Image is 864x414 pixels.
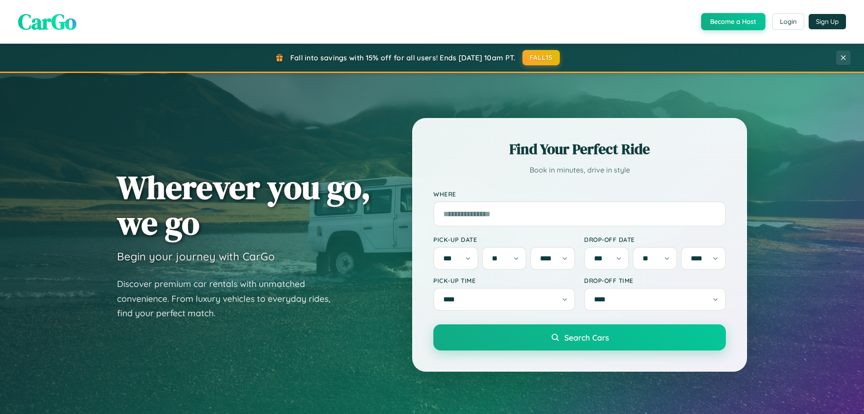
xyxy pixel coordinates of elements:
button: Become a Host [701,13,765,30]
button: FALL15 [522,50,560,65]
button: Login [772,14,804,30]
h2: Find Your Perfect Ride [433,139,726,159]
button: Search Cars [433,324,726,350]
h3: Begin your journey with CarGo [117,250,275,263]
label: Drop-off Date [584,236,726,243]
span: CarGo [18,7,76,36]
label: Drop-off Time [584,277,726,284]
span: Search Cars [564,332,609,342]
p: Book in minutes, drive in style [433,164,726,177]
p: Discover premium car rentals with unmatched convenience. From luxury vehicles to everyday rides, ... [117,277,342,321]
h1: Wherever you go, we go [117,169,371,241]
label: Pick-up Time [433,277,575,284]
span: Fall into savings with 15% off for all users! Ends [DATE] 10am PT. [290,53,516,62]
label: Pick-up Date [433,236,575,243]
button: Sign Up [809,14,846,29]
label: Where [433,190,726,198]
